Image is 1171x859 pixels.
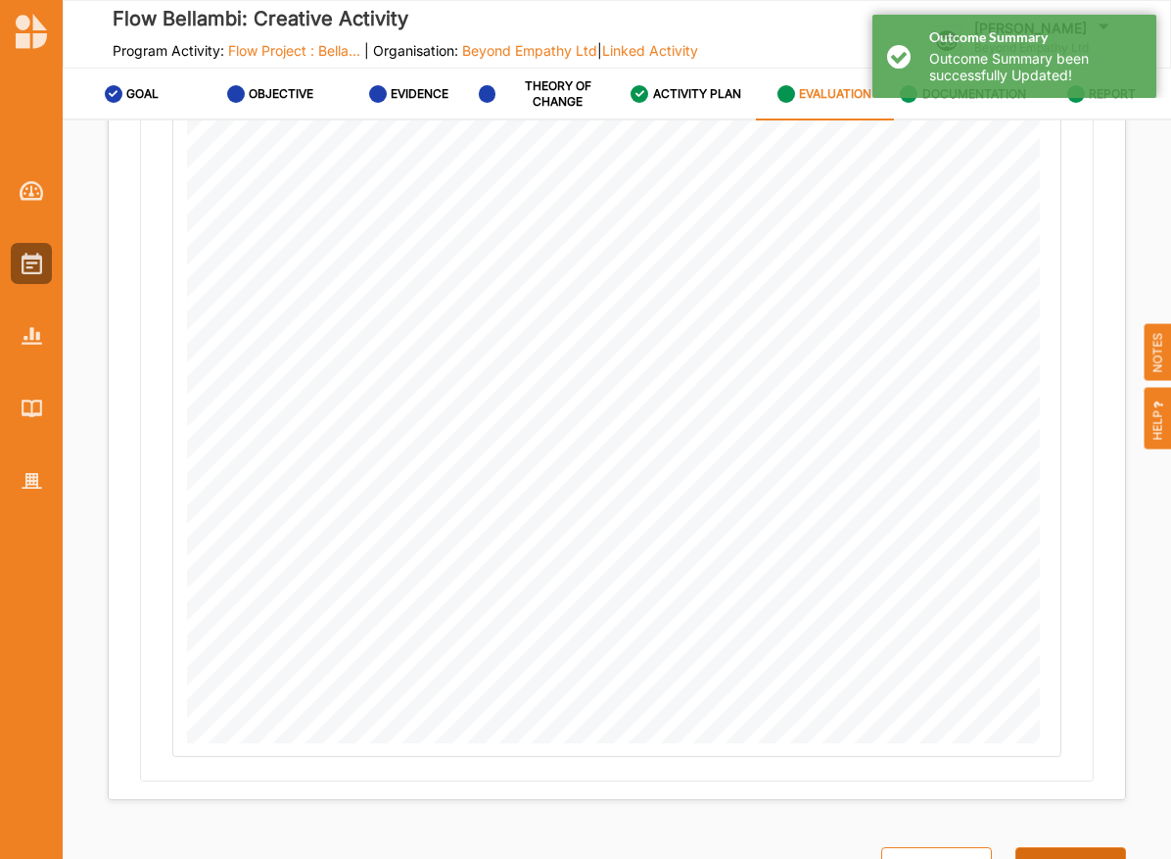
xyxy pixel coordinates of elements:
[929,51,1142,84] div: Outcome Summary been successfully Updated!
[929,29,1142,46] h4: Outcome Summary
[602,42,698,59] span: Linked Activity
[113,42,698,60] label: Program Activity: | Organisation: |
[653,86,741,102] label: ACTIVITY PLAN
[11,460,52,501] a: Organisation
[11,315,52,357] a: Reports
[22,473,42,490] img: Organisation
[391,86,448,102] label: EVIDENCE
[22,400,42,416] img: Library
[249,86,313,102] label: OBJECTIVE
[228,42,360,59] span: Flow Project : Bella...
[16,14,47,49] img: logo
[22,253,42,274] img: Activities
[462,42,597,59] span: Beyond Empathy Ltd
[20,181,44,201] img: Dashboard
[11,388,52,429] a: Library
[11,170,52,212] a: Dashboard
[499,78,616,110] label: THEORY OF CHANGE
[11,243,52,284] a: Activities
[22,327,42,344] img: Reports
[113,3,698,35] label: Flow Bellambi: Creative Activity
[799,86,871,102] label: EVALUATION
[126,86,159,102] label: GOAL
